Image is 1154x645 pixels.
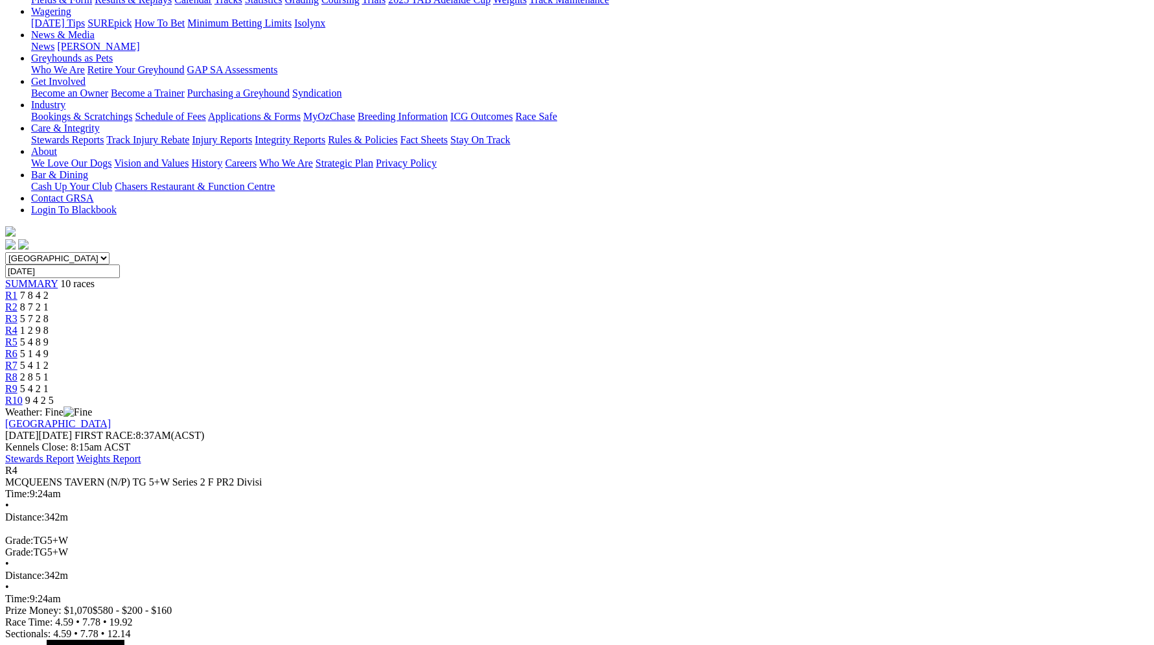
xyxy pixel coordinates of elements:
a: Track Injury Rebate [106,134,189,145]
span: • [5,500,9,511]
a: R1 [5,290,17,301]
a: News [31,41,54,52]
span: • [5,581,9,592]
a: Race Safe [515,111,557,122]
div: MCQUEENS TAVERN (N/P) TG 5+W Series 2 F PR2 Divisi [5,476,1149,488]
a: Fact Sheets [400,134,448,145]
span: 1 2 9 8 [20,325,49,336]
a: R7 [5,360,17,371]
a: Cash Up Your Club [31,181,112,192]
span: • [103,616,107,627]
div: Greyhounds as Pets [31,64,1149,76]
span: 4.59 [53,628,71,639]
div: News & Media [31,41,1149,53]
a: Stewards Report [5,453,74,464]
div: Prize Money: $1,070 [5,605,1149,616]
span: • [76,616,80,627]
div: 342m [5,511,1149,523]
span: 12.14 [107,628,130,639]
a: Vision and Values [114,158,189,169]
span: Distance: [5,570,44,581]
div: 342m [5,570,1149,581]
div: TG5+W [5,546,1149,558]
span: 5 1 4 9 [20,348,49,359]
div: Kennels Close: 8:15am ACST [5,441,1149,453]
a: R2 [5,301,17,312]
a: R3 [5,313,17,324]
a: History [191,158,222,169]
a: [GEOGRAPHIC_DATA] [5,418,111,429]
a: Weights Report [76,453,141,464]
img: twitter.svg [18,239,29,250]
span: Time: [5,593,30,604]
a: News & Media [31,29,95,40]
a: We Love Our Dogs [31,158,111,169]
a: Get Involved [31,76,86,87]
span: 8 7 2 1 [20,301,49,312]
a: Greyhounds as Pets [31,53,113,64]
a: Schedule of Fees [135,111,205,122]
a: Strategic Plan [316,158,373,169]
span: 2 8 5 1 [20,371,49,382]
a: Chasers Restaurant & Function Centre [115,181,275,192]
a: Applications & Forms [208,111,301,122]
div: TG5+W [5,535,1149,546]
a: Injury Reports [192,134,252,145]
a: Privacy Policy [376,158,437,169]
a: R5 [5,336,17,347]
div: Bar & Dining [31,181,1149,193]
span: 8:37AM(ACST) [75,430,204,441]
img: logo-grsa-white.png [5,226,16,237]
a: Retire Your Greyhound [87,64,185,75]
span: 7 8 4 2 [20,290,49,301]
span: 10 races [60,278,95,289]
span: [DATE] [5,430,72,441]
a: [PERSON_NAME] [57,41,139,52]
a: Who We Are [259,158,313,169]
div: 9:24am [5,488,1149,500]
a: R9 [5,383,17,394]
a: MyOzChase [303,111,355,122]
a: R6 [5,348,17,359]
span: $580 - $200 - $160 [93,605,172,616]
a: ICG Outcomes [450,111,513,122]
span: Distance: [5,511,44,522]
a: Isolynx [294,18,325,29]
img: facebook.svg [5,239,16,250]
a: Rules & Policies [328,134,398,145]
div: 9:24am [5,593,1149,605]
span: • [101,628,105,639]
div: Wagering [31,18,1149,29]
a: Breeding Information [358,111,448,122]
a: Stewards Reports [31,134,104,145]
span: 5 4 2 1 [20,383,49,394]
a: Bar & Dining [31,169,88,180]
a: Contact GRSA [31,193,93,204]
input: Select date [5,264,120,278]
span: [DATE] [5,430,39,441]
span: 5 4 1 2 [20,360,49,371]
a: Purchasing a Greyhound [187,88,290,99]
a: R4 [5,325,17,336]
img: Fine [63,406,92,418]
a: Integrity Reports [255,134,325,145]
span: 5 4 8 9 [20,336,49,347]
span: • [5,558,9,569]
div: Care & Integrity [31,134,1149,146]
a: Careers [225,158,257,169]
span: R8 [5,371,17,382]
span: SUMMARY [5,278,58,289]
span: Grade: [5,546,34,557]
span: R4 [5,465,17,476]
span: 5 7 2 8 [20,313,49,324]
a: R10 [5,395,23,406]
span: 7.78 [80,628,98,639]
a: How To Bet [135,18,185,29]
